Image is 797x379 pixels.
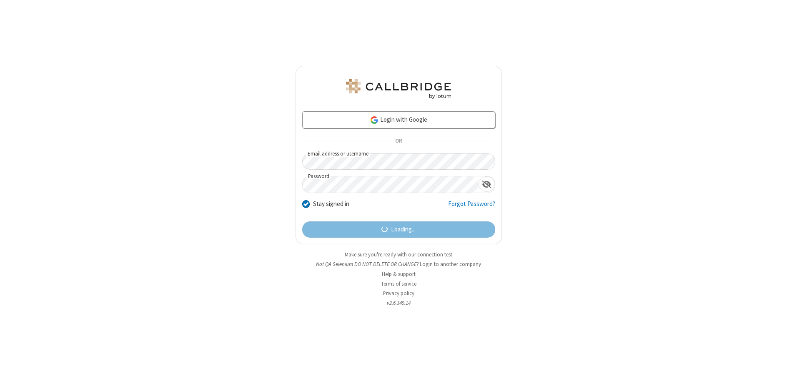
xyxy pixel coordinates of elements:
a: Forgot Password? [448,199,495,215]
input: Password [303,176,479,193]
a: Privacy policy [383,290,414,297]
button: Loading... [302,221,495,238]
span: OR [392,135,405,147]
a: Help & support [382,271,416,278]
button: Login to another company [420,260,481,268]
div: Show password [479,176,495,192]
input: Email address or username [302,153,495,170]
img: QA Selenium DO NOT DELETE OR CHANGE [344,79,453,99]
a: Make sure you're ready with our connection test [345,251,452,258]
img: google-icon.png [370,115,379,125]
li: v2.6.349.14 [296,299,502,307]
a: Login with Google [302,111,495,128]
span: Loading... [391,225,416,234]
li: Not QA Selenium DO NOT DELETE OR CHANGE? [296,260,502,268]
a: Terms of service [381,280,416,287]
label: Stay signed in [313,199,349,209]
